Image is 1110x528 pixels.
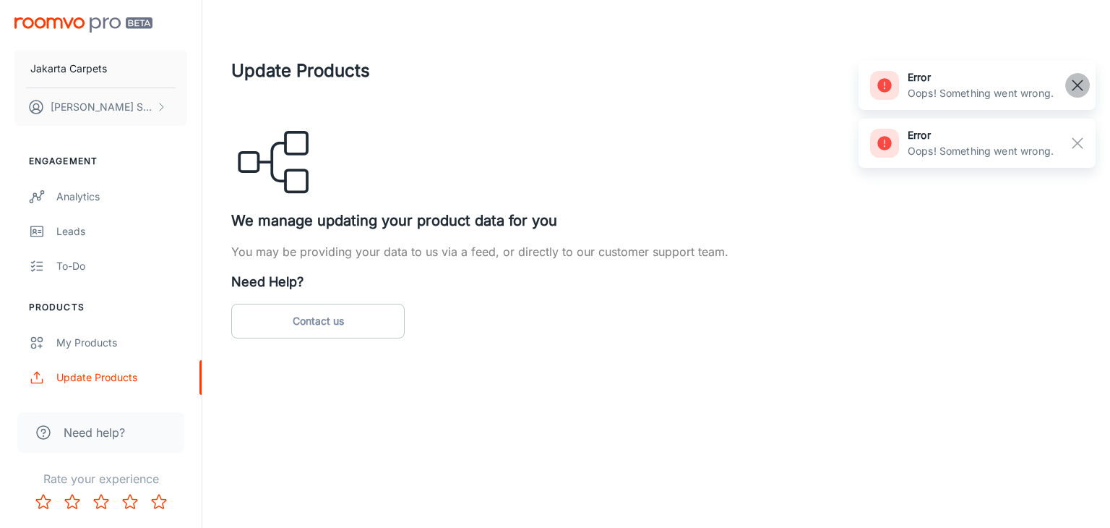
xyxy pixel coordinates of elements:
h6: Need Help? [231,272,1081,292]
h6: error [908,69,1054,85]
h4: Update Products [231,58,1081,84]
div: To-do [56,258,187,274]
p: Oops! Something went wrong. [908,85,1054,101]
a: Contact us [231,304,405,338]
p: Oops! Something went wrong. [908,143,1054,159]
div: Update Products [56,370,187,386]
img: Roomvo PRO Beta [14,17,152,33]
h6: error [908,127,1054,143]
button: [PERSON_NAME] Sentosa [14,88,187,126]
h5: We manage updating your product data for you [231,210,1081,231]
p: You may be providing your data to us via a feed, or directly to our customer support team. [231,243,1081,260]
div: Analytics [56,189,187,205]
p: Jakarta Carpets [30,61,107,77]
button: Jakarta Carpets [14,50,187,88]
div: Leads [56,223,187,239]
p: [PERSON_NAME] Sentosa [51,99,152,115]
div: My Products [56,335,187,351]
